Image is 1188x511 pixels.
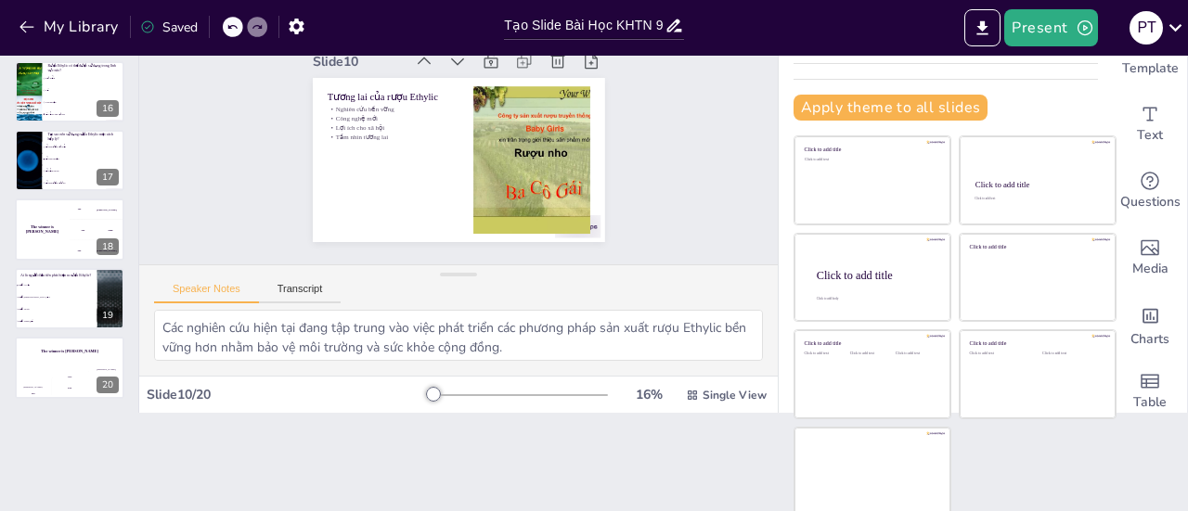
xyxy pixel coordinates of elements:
input: Insert title [504,12,664,39]
h4: The winner is [PERSON_NAME] [15,224,70,234]
div: Add ready made slides [1113,24,1187,91]
div: Jaap [52,376,88,378]
div: 17 [15,130,124,191]
div: Slide 10 / 20 [147,386,430,403]
div: Click to add text [896,351,937,356]
div: Click to add title [970,243,1103,249]
p: Công nghệ mới [368,32,472,126]
div: 200 [70,220,124,240]
p: Tại sao nên sử dụng rượu Ethylic một cách hợp lý? [47,132,119,142]
span: Công nghiệp [45,101,123,104]
span: Người Ai Cập [18,284,96,287]
div: Click to add title [970,340,1103,347]
p: Nghiên cứu bền vững [374,24,478,119]
span: Questions [1120,192,1181,212]
div: 20 [97,377,119,393]
span: Media [1132,259,1169,279]
div: 20 [15,337,124,398]
div: Click to add title [805,147,937,153]
p: Ai là người đầu tiên phát hiện ra rượu Ethylic? [20,273,92,278]
div: Click to add text [970,351,1028,356]
div: 19 [15,268,124,329]
span: Table [1133,392,1167,413]
p: Tầm nhìn tương lai [356,45,460,139]
div: 19 [97,307,119,324]
span: Thực phẩm [45,77,123,80]
div: Add a table [1113,358,1187,425]
span: Để giảm chi phí [45,170,123,172]
button: My Library [14,12,126,42]
div: Get real-time input from your audience [1113,158,1187,224]
span: Tất cả các lĩnh vực trên [45,113,123,116]
p: Lợi ích cho xã hội [362,38,466,133]
div: Click to add text [1042,351,1101,356]
button: Speaker Notes [154,283,259,303]
div: 300 [70,240,124,261]
div: 16 [15,61,124,122]
span: Single View [703,388,767,402]
span: Y tế [45,89,123,92]
div: Click to add title [975,180,1099,189]
button: Export to PowerPoint [964,9,1001,46]
textarea: Các nghiên cứu hiện tại đang tập trung vào việc phát triển các phương pháp sản xuất rượu Ethylic ... [154,310,763,361]
span: Charts [1130,329,1169,350]
span: Để tăng cường sức khỏe [45,147,123,149]
div: Add images, graphics, shapes or video [1113,224,1187,291]
div: Click to add text [805,351,846,356]
div: 18 [15,198,124,260]
span: Người [DEMOGRAPHIC_DATA] Lạp [18,296,96,299]
button: Transcript [259,283,342,303]
button: Present [1004,9,1097,46]
div: Click to add text [805,158,937,162]
p: Rượu Ethylic có thể được sử dụng trong lĩnh vực nào? [47,63,119,73]
div: Jaap [108,228,112,231]
div: 16 % [626,386,671,403]
div: 300 [88,371,124,398]
div: Saved [140,19,198,36]
span: Người La Mã [18,308,96,311]
span: Để tăng cường sự tự tin [45,182,123,185]
span: Để tránh nghiện [45,158,123,160]
div: 100 [15,389,51,399]
h4: The winner is [PERSON_NAME] [15,350,124,354]
div: 100 [70,198,124,219]
button: Apply theme to all slides [794,95,988,121]
div: Click to add body [817,297,934,300]
div: [PERSON_NAME] [15,386,51,389]
div: Click to add text [975,198,1098,201]
button: P T [1130,9,1163,46]
div: 17 [97,169,119,185]
span: Text [1137,125,1163,146]
div: Click to add text [850,351,892,356]
div: [PERSON_NAME] [88,368,124,371]
span: Người Trung Quốc [18,320,96,323]
div: Click to add title [817,268,936,281]
div: 200 [52,378,88,399]
div: Add charts and graphs [1113,291,1187,358]
p: Tương lai của rượu Ethylic [381,13,488,111]
div: 16 [97,100,119,117]
div: Click to add title [805,340,937,347]
div: P T [1130,11,1163,45]
span: Template [1122,58,1179,79]
div: Add text boxes [1113,91,1187,158]
div: 18 [97,238,119,255]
